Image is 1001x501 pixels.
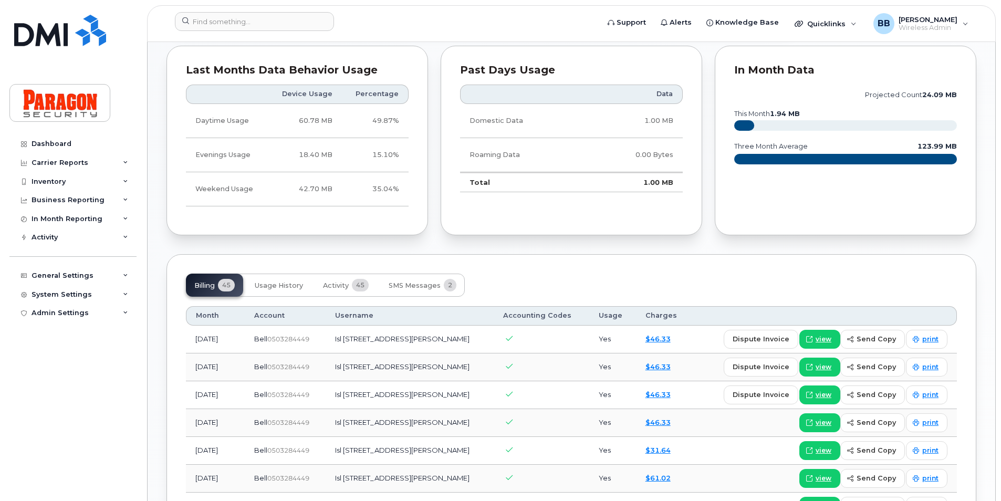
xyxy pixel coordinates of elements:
[268,104,342,138] td: 60.78 MB
[460,172,585,192] td: Total
[906,385,947,404] a: print
[857,390,896,400] span: send copy
[254,362,267,371] span: Bell
[186,172,268,206] td: Weekend Usage
[589,353,636,381] td: Yes
[342,104,409,138] td: 49.87%
[733,390,789,400] span: dispute invoice
[326,326,494,353] td: Isl [STREET_ADDRESS][PERSON_NAME]
[878,17,890,30] span: BB
[922,418,939,427] span: print
[840,385,905,404] button: send copy
[917,142,957,150] text: 123.99 MB
[326,465,494,493] td: Isl [STREET_ADDRESS][PERSON_NAME]
[326,409,494,437] td: Isl [STREET_ADDRESS][PERSON_NAME]
[857,417,896,427] span: send copy
[816,362,831,372] span: view
[186,104,268,138] td: Daytime Usage
[799,413,840,432] a: view
[460,65,683,76] div: Past Days Usage
[770,110,800,118] tspan: 1.94 MB
[342,172,409,206] td: 35.04%
[787,13,864,34] div: Quicklinks
[267,474,309,482] span: 0503284449
[617,17,646,28] span: Support
[494,306,589,325] th: Accounting Codes
[460,104,585,138] td: Domestic Data
[585,172,683,192] td: 1.00 MB
[186,326,245,353] td: [DATE]
[733,362,789,372] span: dispute invoice
[866,13,976,34] div: Barb Burling
[267,363,309,371] span: 0503284449
[267,335,309,343] span: 0503284449
[254,335,267,343] span: Bell
[840,413,905,432] button: send copy
[326,437,494,465] td: Isl [STREET_ADDRESS][PERSON_NAME]
[186,138,268,172] td: Evenings Usage
[186,353,245,381] td: [DATE]
[799,441,840,460] a: view
[840,441,905,460] button: send copy
[922,390,939,400] span: print
[857,473,896,483] span: send copy
[352,279,369,291] span: 45
[906,330,947,349] a: print
[715,17,779,28] span: Knowledge Base
[922,91,957,99] tspan: 24.09 MB
[186,65,409,76] div: Last Months Data Behavior Usage
[186,381,245,409] td: [DATE]
[857,445,896,455] span: send copy
[267,391,309,399] span: 0503284449
[186,138,409,172] tr: Weekdays from 6:00pm to 8:00am
[186,172,409,206] tr: Friday from 6:00pm to Monday 8:00am
[699,12,786,33] a: Knowledge Base
[589,465,636,493] td: Yes
[816,474,831,483] span: view
[670,17,692,28] span: Alerts
[342,85,409,103] th: Percentage
[840,469,905,488] button: send copy
[186,465,245,493] td: [DATE]
[645,418,671,426] a: $46.33
[906,469,947,488] a: print
[186,409,245,437] td: [DATE]
[245,306,326,325] th: Account
[460,138,585,172] td: Roaming Data
[857,362,896,372] span: send copy
[326,353,494,381] td: Isl [STREET_ADDRESS][PERSON_NAME]
[799,330,840,349] a: view
[589,326,636,353] td: Yes
[857,334,896,344] span: send copy
[906,441,947,460] a: print
[922,446,939,455] span: print
[733,334,789,344] span: dispute invoice
[585,104,683,138] td: 1.00 MB
[255,281,303,290] span: Usage History
[589,409,636,437] td: Yes
[254,390,267,399] span: Bell
[922,474,939,483] span: print
[267,419,309,426] span: 0503284449
[734,142,808,150] text: three month average
[645,474,671,482] a: $61.02
[645,335,671,343] a: $46.33
[645,390,671,399] a: $46.33
[323,281,349,290] span: Activity
[922,335,939,344] span: print
[267,446,309,454] span: 0503284449
[268,172,342,206] td: 42.70 MB
[645,446,671,454] a: $31.64
[585,138,683,172] td: 0.00 Bytes
[589,381,636,409] td: Yes
[444,279,456,291] span: 2
[906,358,947,377] a: print
[186,437,245,465] td: [DATE]
[816,446,831,455] span: view
[724,358,798,377] button: dispute invoice
[799,385,840,404] a: view
[636,306,691,325] th: Charges
[922,362,939,372] span: print
[899,24,957,32] span: Wireless Admin
[326,381,494,409] td: Isl [STREET_ADDRESS][PERSON_NAME]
